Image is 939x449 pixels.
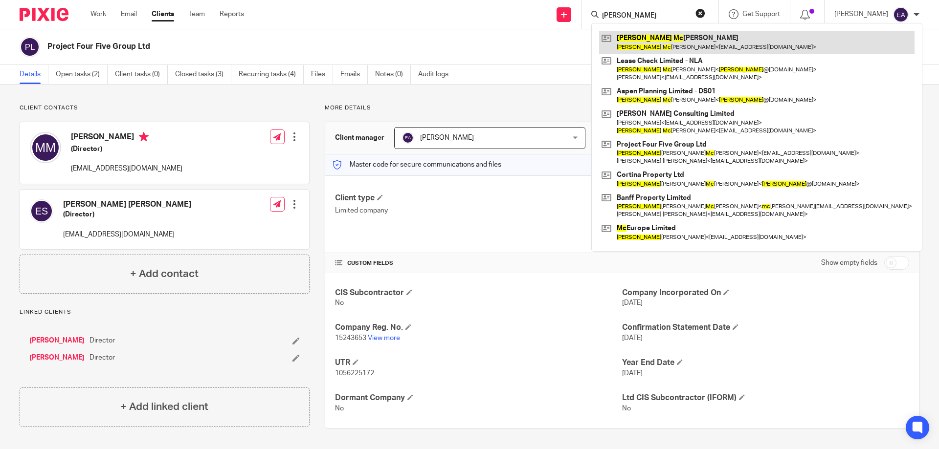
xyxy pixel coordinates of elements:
[695,8,705,18] button: Clear
[71,144,182,154] h5: (Director)
[335,193,622,203] h4: Client type
[20,65,48,84] a: Details
[115,65,168,84] a: Client tasks (0)
[418,65,456,84] a: Audit logs
[90,9,106,19] a: Work
[622,370,643,377] span: [DATE]
[335,299,344,306] span: No
[335,322,622,333] h4: Company Reg. No.
[29,336,85,345] a: [PERSON_NAME]
[71,132,182,144] h4: [PERSON_NAME]
[121,9,137,19] a: Email
[20,37,40,57] img: svg%3E
[742,11,780,18] span: Get Support
[340,65,368,84] a: Emails
[71,164,182,173] p: [EMAIL_ADDRESS][DOMAIN_NAME]
[601,12,689,21] input: Search
[189,9,205,19] a: Team
[335,358,622,368] h4: UTR
[175,65,231,84] a: Closed tasks (3)
[335,133,384,143] h3: Client manager
[335,370,374,377] span: 1056225172
[130,266,199,281] h4: + Add contact
[335,393,622,403] h4: Dormant Company
[335,206,622,215] p: Limited company
[20,308,310,316] p: Linked clients
[335,335,366,342] span: 15243653
[30,132,61,163] img: svg%3E
[335,288,622,298] h4: CIS Subcontractor
[30,199,53,223] img: svg%3E
[333,160,501,170] p: Master code for secure communications and files
[139,132,149,142] i: Primary
[834,9,888,19] p: [PERSON_NAME]
[220,9,244,19] a: Reports
[335,405,344,412] span: No
[152,9,174,19] a: Clients
[622,322,909,333] h4: Confirmation Statement Date
[893,7,909,22] img: svg%3E
[311,65,333,84] a: Files
[63,230,191,239] p: [EMAIL_ADDRESS][DOMAIN_NAME]
[325,104,919,112] p: More details
[63,199,191,210] h4: [PERSON_NAME] [PERSON_NAME]
[402,132,414,144] img: svg%3E
[47,42,639,52] h2: Project Four Five Group Ltd
[622,393,909,403] h4: Ltd CIS Subcontractor (IFORM)
[622,299,643,306] span: [DATE]
[89,353,115,363] span: Director
[20,104,310,112] p: Client contacts
[56,65,108,84] a: Open tasks (2)
[821,258,877,268] label: Show empty fields
[239,65,304,84] a: Recurring tasks (4)
[622,405,631,412] span: No
[89,336,115,345] span: Director
[120,399,208,414] h4: + Add linked client
[622,358,909,368] h4: Year End Date
[368,335,400,342] a: View more
[622,288,909,298] h4: Company Incorporated On
[29,353,85,363] a: [PERSON_NAME]
[622,335,643,342] span: [DATE]
[20,8,68,21] img: Pixie
[375,65,411,84] a: Notes (0)
[420,134,474,141] span: [PERSON_NAME]
[335,259,622,267] h4: CUSTOM FIELDS
[63,210,191,219] h5: (Director)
